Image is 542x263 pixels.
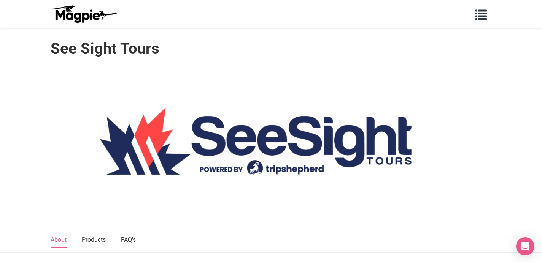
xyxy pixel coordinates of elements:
div: Open Intercom Messenger [516,237,534,255]
a: Products [82,232,106,248]
h1: See Sight Tours [51,39,159,58]
img: See Sight Tours banner [51,65,492,212]
img: logo-ab69f6fb50320c5b225c76a69d11143b.png [51,5,119,23]
a: FAQ's [121,232,136,248]
a: About [51,232,67,248]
